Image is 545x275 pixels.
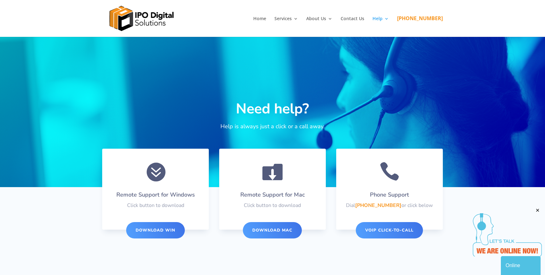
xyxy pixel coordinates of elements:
span: Phone Support [370,191,409,198]
a: [PHONE_NUMBER] [397,16,443,37]
a: Services [274,16,298,37]
p: Dial or click below [346,202,433,209]
span: Remote Support for Windows [116,191,195,198]
a: VoIP CLICK-TO-CALL [356,222,423,238]
iframe: chat widget [473,208,542,256]
iframe: chat widget [501,255,542,275]
a: Home [253,16,266,37]
span:  [145,161,166,181]
span: Remote Support for Mac [240,191,305,198]
span:  [379,161,400,181]
h1: Need help? [162,100,383,122]
a: DOWNLOAD WIN [126,222,185,238]
a: About Us [306,16,332,37]
a: DOWNLOAD MAC [243,222,302,238]
p: Click button to download [229,202,316,209]
p: Help is always just a click or a call away. [162,121,383,131]
span:  [262,161,283,181]
a: Help [372,16,389,37]
strong: [PHONE_NUMBER] [355,202,401,209]
a: Contact Us [341,16,364,37]
p: Click button to download [112,202,199,209]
